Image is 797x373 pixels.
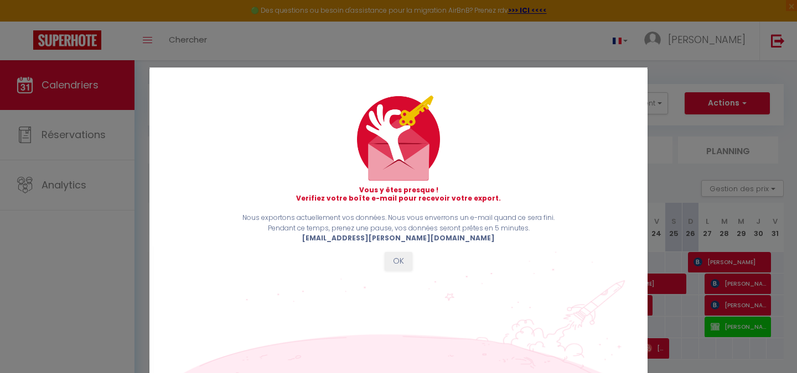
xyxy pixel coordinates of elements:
[296,185,501,202] strong: Vous y êtes presque ! Verifiez votre boîte e-mail pour recevoir votre export.
[357,96,440,181] img: mail
[385,252,412,271] button: OK
[302,233,495,243] b: [EMAIL_ADDRESS][PERSON_NAME][DOMAIN_NAME]
[167,223,630,234] p: Pendant ce temps, prenez une pause, vos données seront prêtes en 5 minutes.
[167,213,630,223] p: Nous exportons actuellement vos données. Nous vous enverrons un e-mail quand ce sera fini.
